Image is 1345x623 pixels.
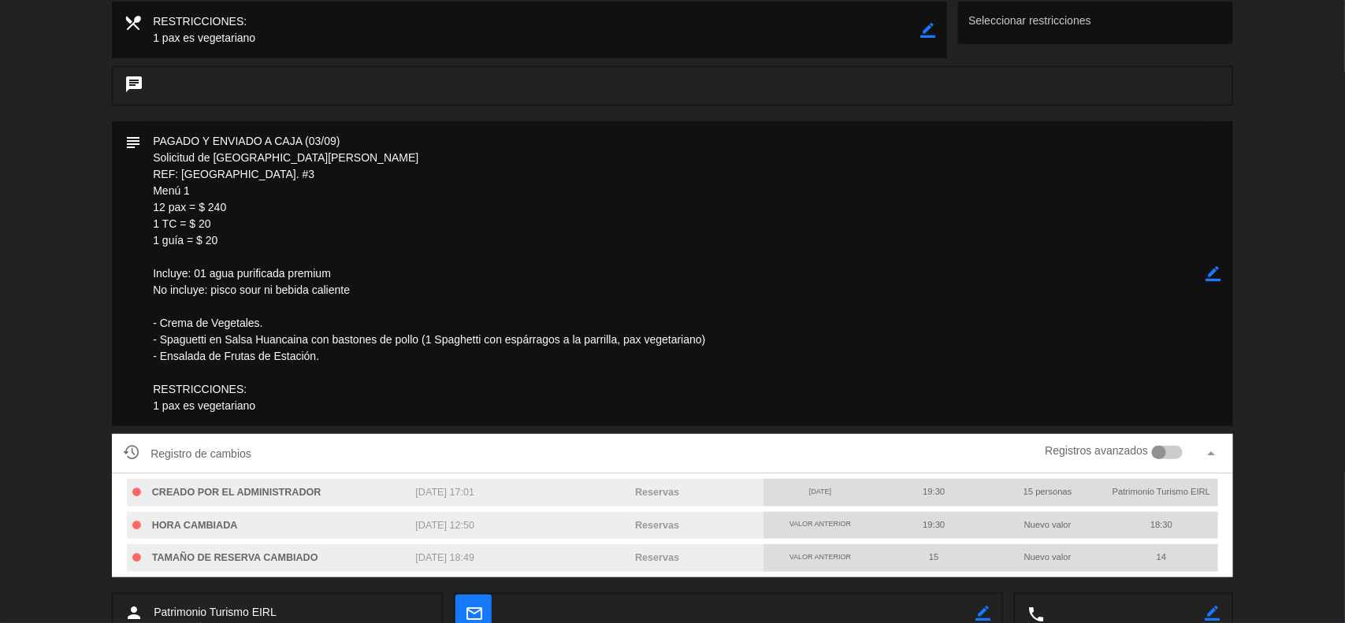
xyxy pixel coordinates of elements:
[635,520,679,531] span: Reservas
[790,553,851,561] span: Valor anterior
[124,75,143,97] i: chat
[1202,444,1221,463] i: arrow_drop_up
[416,520,475,531] span: [DATE] 12:50
[124,133,141,150] i: subject
[923,520,945,529] span: 19:30
[124,13,141,31] i: local_dining
[635,487,679,498] span: Reservas
[929,552,938,562] span: 15
[635,552,679,563] span: Reservas
[1206,266,1221,281] i: border_color
[809,488,831,495] span: [DATE]
[152,520,238,531] span: HORA CAMBIADA
[923,487,945,496] span: 19:30
[152,487,321,498] span: CREADO POR EL ADMINISTRADOR
[920,23,935,38] i: border_color
[1024,487,1072,496] span: 15 personas
[1150,520,1172,529] span: 18:30
[465,604,482,621] i: mail_outline
[1046,442,1149,460] label: Registros avanzados
[1024,552,1072,562] span: Nuevo valor
[154,603,277,621] span: Patrimonio Turismo EIRL
[975,606,990,621] i: border_color
[1024,520,1072,529] span: Nuevo valor
[1113,487,1210,496] span: Patrimonio Turismo EIRL
[124,444,251,463] span: Registro de cambios
[152,552,318,563] span: TAMAÑO DE RESERVA CAMBIADO
[124,603,143,622] i: person
[1027,605,1044,622] i: local_phone
[1206,606,1221,621] i: border_color
[416,487,475,498] span: [DATE] 17:01
[1157,552,1166,562] span: 14
[416,552,475,563] span: [DATE] 18:49
[790,520,851,528] span: Valor anterior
